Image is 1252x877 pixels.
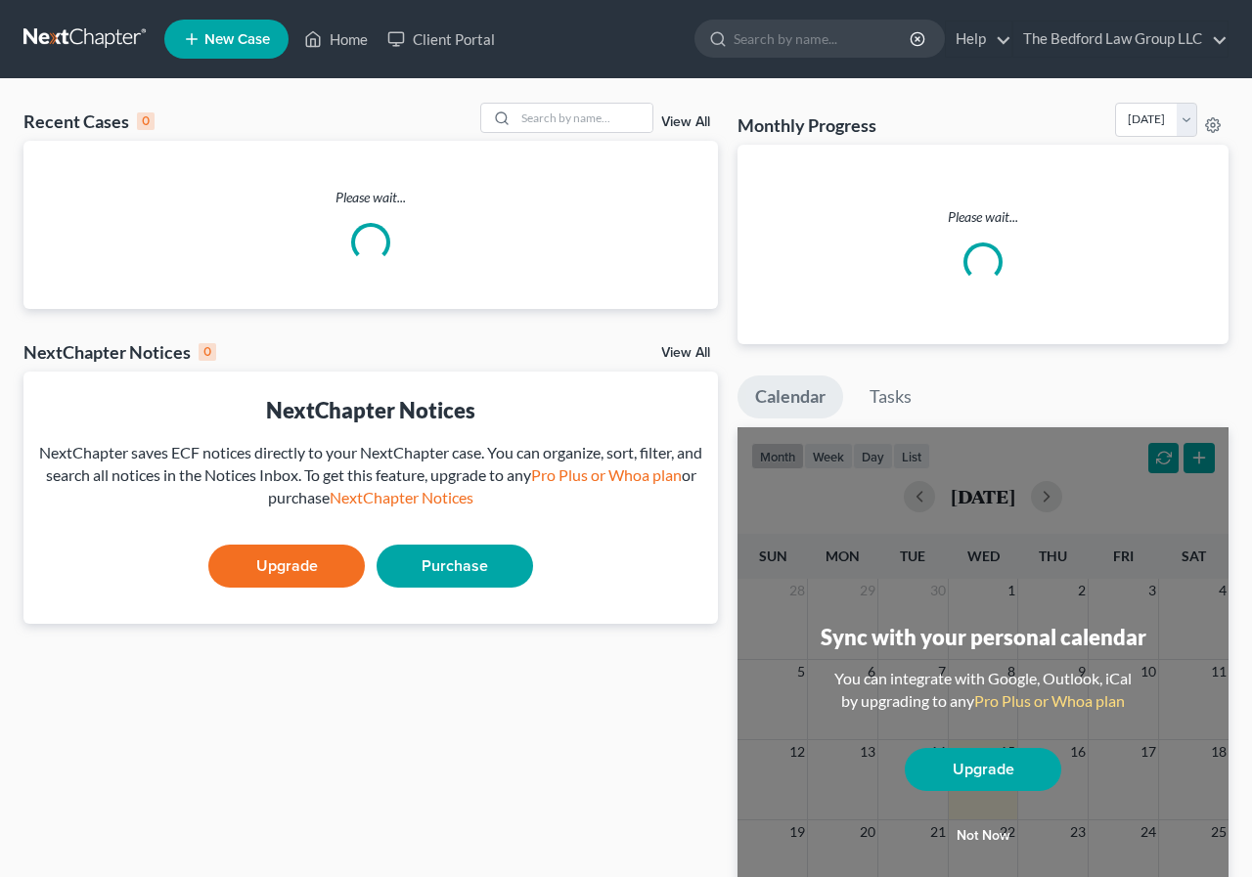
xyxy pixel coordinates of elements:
[821,622,1146,652] div: Sync with your personal calendar
[531,465,682,484] a: Pro Plus or Whoa plan
[974,691,1125,710] a: Pro Plus or Whoa plan
[753,207,1213,227] p: Please wait...
[39,395,702,425] div: NextChapter Notices
[734,21,913,57] input: Search by name...
[39,442,702,509] div: NextChapter saves ECF notices directly to your NextChapter case. You can organize, sort, filter, ...
[208,545,365,588] a: Upgrade
[204,32,270,47] span: New Case
[661,115,710,129] a: View All
[738,113,876,137] h3: Monthly Progress
[905,816,1061,855] button: Not now
[1013,22,1228,57] a: The Bedford Law Group LLC
[377,545,533,588] a: Purchase
[661,346,710,360] a: View All
[852,375,929,418] a: Tasks
[137,112,155,130] div: 0
[199,343,216,361] div: 0
[827,668,1140,713] div: You can integrate with Google, Outlook, iCal by upgrading to any
[905,748,1061,791] a: Upgrade
[330,488,473,506] a: NextChapter Notices
[294,22,378,57] a: Home
[738,375,843,418] a: Calendar
[23,340,216,364] div: NextChapter Notices
[515,104,652,132] input: Search by name...
[946,22,1011,57] a: Help
[378,22,505,57] a: Client Portal
[23,188,718,207] p: Please wait...
[23,110,155,133] div: Recent Cases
